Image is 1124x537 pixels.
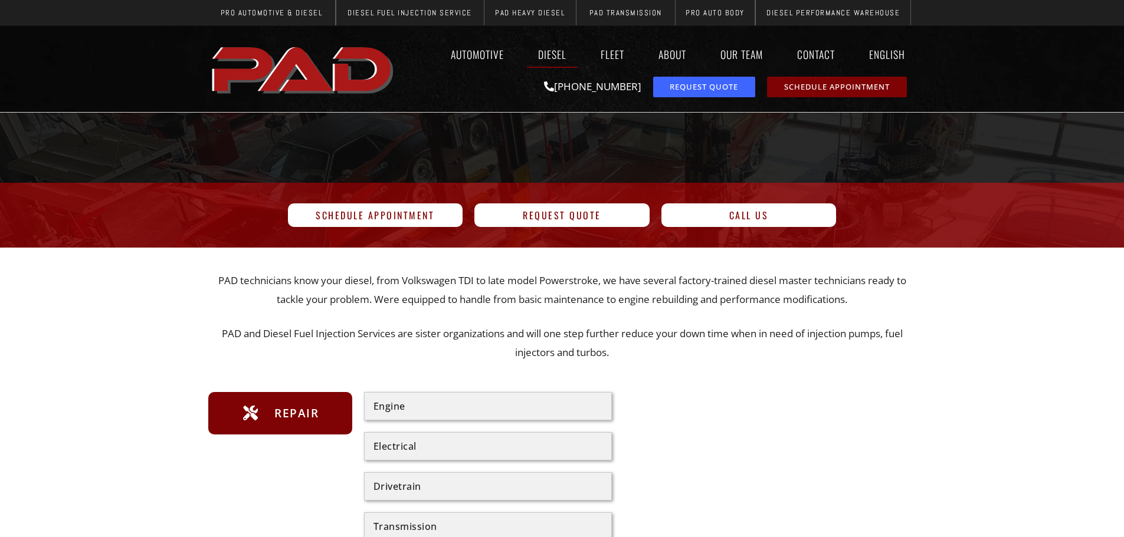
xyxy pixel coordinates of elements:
img: The image shows the word "PAD" in bold, red, uppercase letters with a slight shadow effect. [208,37,399,101]
a: Schedule Appointment [288,203,463,227]
a: request a service or repair quote [653,77,755,97]
span: Request Quote [523,210,601,220]
span: Schedule Appointment [784,83,890,91]
a: English [858,41,916,68]
span: Pro Auto Body [686,9,745,17]
span: PAD Transmission [589,9,662,17]
p: PAD technicians know your diesel, from Volkswagen TDI to late model Powerstroke, we have several ... [208,271,916,309]
a: Request Quote [474,203,650,227]
span: Diesel Performance Warehouse [766,9,900,17]
a: [PHONE_NUMBER] [544,80,641,93]
div: Engine [373,401,602,411]
a: schedule repair or service appointment [767,77,907,97]
span: PAD Heavy Diesel [495,9,565,17]
span: Pro Automotive & Diesel [221,9,323,17]
span: Schedule Appointment [316,210,434,220]
a: About [647,41,697,68]
a: Call Us [661,203,837,227]
a: Contact [786,41,846,68]
span: Diesel Fuel Injection Service [348,9,472,17]
a: pro automotive and diesel home page [208,37,399,101]
div: Drivetrain [373,482,602,491]
a: Diesel [527,41,578,68]
div: Transmission [373,522,602,531]
span: Request Quote [670,83,738,91]
span: Repair [271,404,319,423]
a: Our Team [709,41,774,68]
span: Call Us [729,210,769,220]
a: Automotive [440,41,515,68]
div: Electrical [373,442,602,451]
a: Fleet [589,41,635,68]
p: PAD and Diesel Fuel Injection Services are sister organizations and will one step further reduce ... [208,324,916,363]
nav: Menu [399,41,916,68]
